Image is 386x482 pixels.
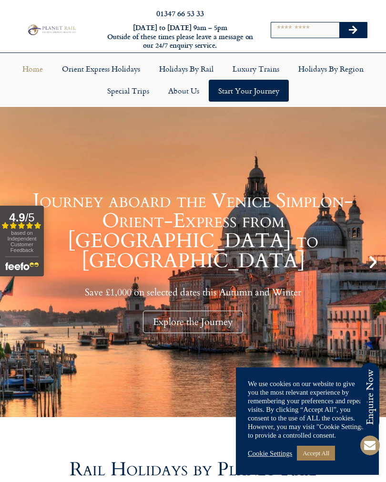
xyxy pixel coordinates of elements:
[339,22,367,38] button: Search
[209,80,289,102] a: Start your Journey
[143,311,243,333] div: Explore the Journey
[156,8,204,19] a: 01347 66 53 33
[248,449,292,458] a: Cookie Settings
[24,286,362,298] p: Save £1,000 on selected dates this Autumn and Winter
[150,58,223,80] a: Holidays by Rail
[98,80,159,102] a: Special Trips
[5,58,381,102] nav: Menu
[105,23,255,50] h6: [DATE] to [DATE] 9am – 5pm Outside of these times please leave a message on our 24/7 enquiry serv...
[13,58,52,80] a: Home
[289,58,373,80] a: Holidays by Region
[52,58,150,80] a: Orient Express Holidays
[159,80,209,102] a: About Us
[24,460,362,479] h2: Rail Holidays by Planet Rail
[24,191,362,271] h1: Journey aboard the Venice Simplon-Orient-Express from [GEOGRAPHIC_DATA] to [GEOGRAPHIC_DATA]
[365,254,381,270] div: Next slide
[223,58,289,80] a: Luxury Trains
[297,446,335,461] a: Accept All
[26,23,77,36] img: Planet Rail Train Holidays Logo
[248,379,367,440] div: We use cookies on our website to give you the most relevant experience by remembering your prefer...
